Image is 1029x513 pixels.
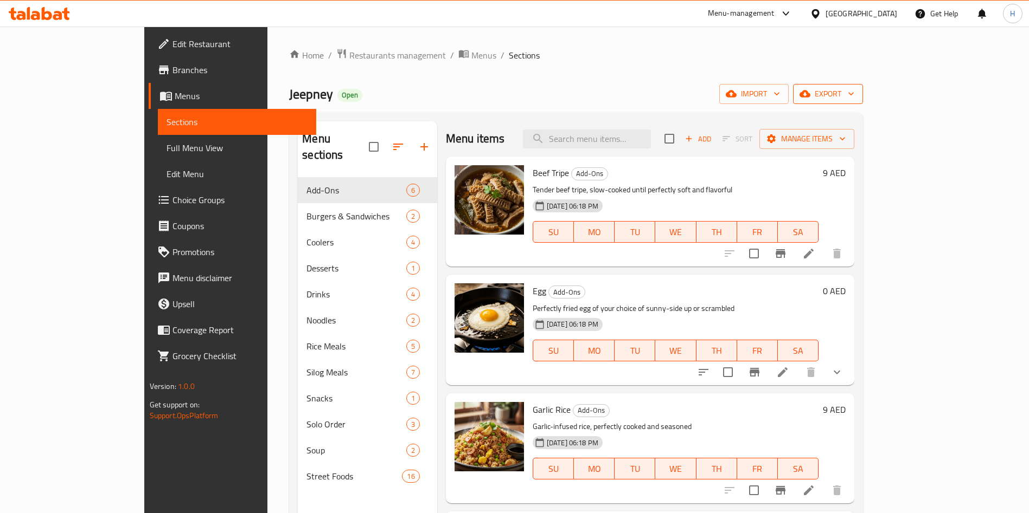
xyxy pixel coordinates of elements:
span: Beef Tripe [533,165,569,181]
a: Menus [458,48,496,62]
a: Choice Groups [149,187,316,213]
button: sort-choices [691,359,717,385]
span: Snacks [306,392,406,405]
div: Coolers4 [298,229,437,255]
button: TU [615,340,655,361]
li: / [501,49,504,62]
img: Egg [455,283,524,353]
span: Promotions [172,245,308,258]
span: Desserts [306,262,406,275]
a: Edit menu item [802,247,815,260]
a: Upsell [149,291,316,317]
div: items [406,288,420,301]
span: 2 [407,211,419,222]
span: SA [782,461,814,477]
button: SU [533,340,574,361]
div: Noodles2 [298,307,437,333]
div: Soup2 [298,437,437,463]
span: Garlic Rice [533,401,571,418]
nav: Menu sections [298,173,437,493]
span: Open [337,90,362,100]
div: Drinks [306,288,406,301]
button: import [719,84,789,104]
span: Coupons [172,219,308,232]
div: items [406,236,420,249]
button: Manage items [759,129,854,149]
div: Street Foods [306,470,402,483]
button: Add section [411,134,437,160]
span: WE [660,343,692,359]
button: TH [696,340,737,361]
span: Soup [306,444,406,457]
a: Edit Menu [158,161,316,187]
span: Edit Menu [167,167,308,180]
span: Burgers & Sandwiches [306,210,406,223]
input: search [523,129,651,148]
span: 1 [407,393,419,404]
div: items [406,210,420,223]
div: Open [337,89,362,102]
button: MO [574,221,615,243]
span: Rice Meals [306,340,406,353]
span: [DATE] 06:18 PM [542,319,603,329]
span: FR [742,461,774,477]
span: 3 [407,419,419,430]
button: MO [574,340,615,361]
button: WE [655,340,696,361]
div: items [406,262,420,275]
a: Coupons [149,213,316,239]
span: Choice Groups [172,193,308,206]
span: SU [538,343,570,359]
div: Drinks4 [298,281,437,307]
button: Add [681,131,715,147]
span: Coverage Report [172,323,308,336]
span: 2 [407,315,419,326]
span: FR [742,224,774,240]
p: Tender beef tripe, slow-cooked until perfectly soft and flavorful [533,183,819,197]
span: Edit Restaurant [172,37,308,50]
div: Rice Meals5 [298,333,437,359]
span: Sections [509,49,540,62]
span: H [1010,8,1015,20]
a: Promotions [149,239,316,265]
span: TU [619,461,651,477]
button: SU [533,458,574,479]
span: Select to update [743,479,765,502]
li: / [328,49,332,62]
div: Burgers & Sandwiches2 [298,203,437,229]
a: Support.OpsPlatform [150,408,219,423]
a: Branches [149,57,316,83]
span: Sections [167,115,308,128]
button: TU [615,221,655,243]
a: Edit menu item [802,484,815,497]
span: 7 [407,367,419,378]
span: Menus [471,49,496,62]
div: items [406,444,420,457]
span: TU [619,343,651,359]
span: Egg [533,283,546,299]
button: delete [824,477,850,503]
div: Solo Order3 [298,411,437,437]
button: TH [696,458,737,479]
span: TH [701,461,733,477]
span: 2 [407,445,419,456]
a: Menus [149,83,316,109]
button: SA [778,221,819,243]
h6: 0 AED [823,283,846,298]
span: FR [742,343,774,359]
span: TH [701,343,733,359]
span: [DATE] 06:18 PM [542,438,603,448]
span: Branches [172,63,308,76]
span: Add-Ons [572,167,608,180]
span: SA [782,224,814,240]
span: [DATE] 06:18 PM [542,201,603,211]
span: Silog Meals [306,366,406,379]
button: SU [533,221,574,243]
span: export [802,87,854,101]
button: TH [696,221,737,243]
span: Get support on: [150,398,200,412]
